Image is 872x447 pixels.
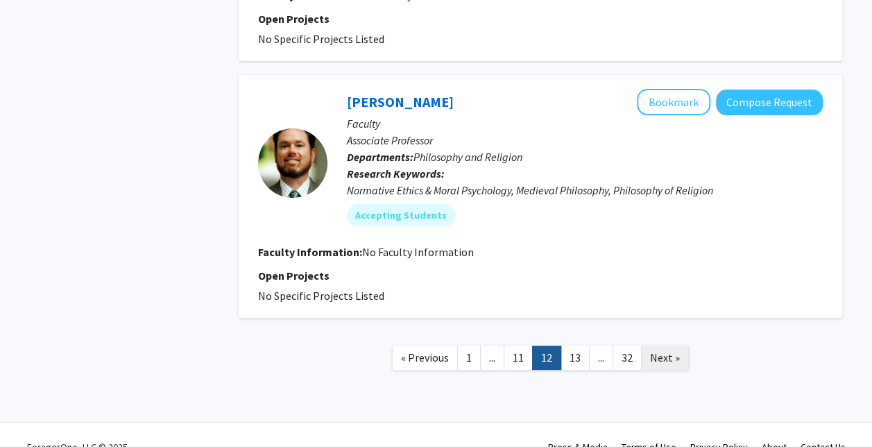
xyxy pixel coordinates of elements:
span: ... [598,351,604,364]
p: Open Projects [258,10,823,27]
span: No Specific Projects Listed [258,32,384,46]
b: Faculty Information: [258,245,362,259]
span: ... [489,351,495,364]
b: Departments: [347,150,413,164]
a: [PERSON_NAME] [347,93,454,110]
div: Normative Ethics & Moral Psychology, Medieval Philosophy, Philosophy of Religion [347,182,823,199]
span: Next » [650,351,680,364]
nav: Page navigation [239,332,842,388]
p: Associate Professor [347,132,823,149]
p: Faculty [347,115,823,132]
a: 32 [613,346,642,370]
button: Add Eric Silverman to Bookmarks [637,89,710,115]
a: 1 [457,346,481,370]
span: No Specific Projects Listed [258,289,384,303]
span: Philosophy and Religion [413,150,522,164]
a: Previous [392,346,458,370]
a: 11 [504,346,533,370]
span: « Previous [401,351,449,364]
span: No Faculty Information [362,245,474,259]
iframe: Chat [10,385,59,437]
p: Open Projects [258,267,823,284]
button: Compose Request to Eric Silverman [716,90,823,115]
mat-chip: Accepting Students [347,204,455,226]
b: Research Keywords: [347,167,445,180]
a: Next [641,346,689,370]
a: 13 [561,346,590,370]
a: 12 [532,346,561,370]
